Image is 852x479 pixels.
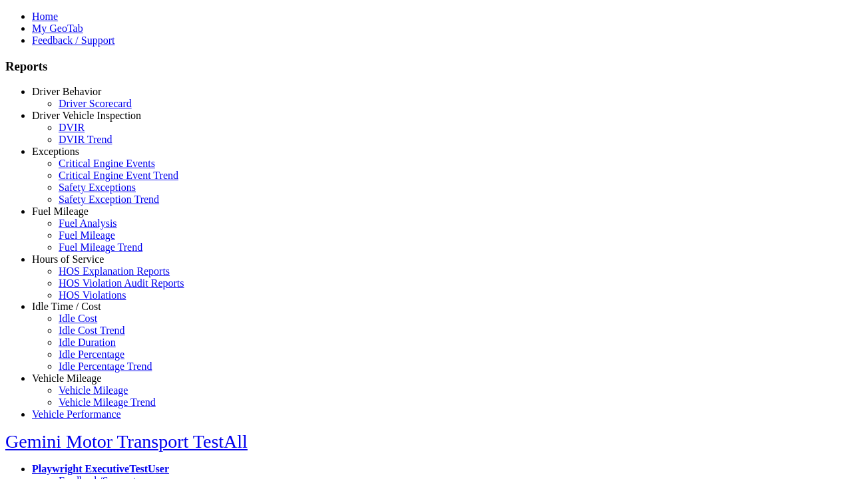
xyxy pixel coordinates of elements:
a: Fuel Mileage [59,230,115,241]
a: Vehicle Performance [32,408,121,420]
a: My GeoTab [32,23,83,34]
a: Idle Time / Cost [32,301,101,312]
a: Vehicle Mileage [32,373,101,384]
a: Fuel Mileage [32,206,89,217]
a: Idle Duration [59,337,116,348]
a: Fuel Mileage Trend [59,241,142,253]
a: Critical Engine Events [59,158,155,169]
a: Hours of Service [32,253,104,265]
a: Fuel Analysis [59,218,117,229]
a: Idle Cost Trend [59,325,125,336]
a: Home [32,11,58,22]
a: HOS Explanation Reports [59,265,170,277]
a: Gemini Motor Transport TestAll [5,431,248,452]
a: DVIR Trend [59,134,112,145]
a: Idle Percentage [59,349,124,360]
h3: Reports [5,59,847,74]
a: Driver Vehicle Inspection [32,110,141,121]
a: Idle Percentage Trend [59,361,152,372]
a: Driver Scorecard [59,98,132,109]
a: Feedback / Support [32,35,114,46]
a: Safety Exception Trend [59,194,159,205]
a: Safety Exceptions [59,182,136,193]
a: Exceptions [32,146,79,157]
a: Critical Engine Event Trend [59,170,178,181]
a: Driver Behavior [32,86,101,97]
a: DVIR [59,122,85,133]
a: HOS Violations [59,289,126,301]
a: Idle Cost [59,313,97,324]
a: Playwright ExecutiveTestUser [32,463,169,474]
a: Vehicle Mileage [59,385,128,396]
a: HOS Violation Audit Reports [59,277,184,289]
a: Vehicle Mileage Trend [59,397,156,408]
